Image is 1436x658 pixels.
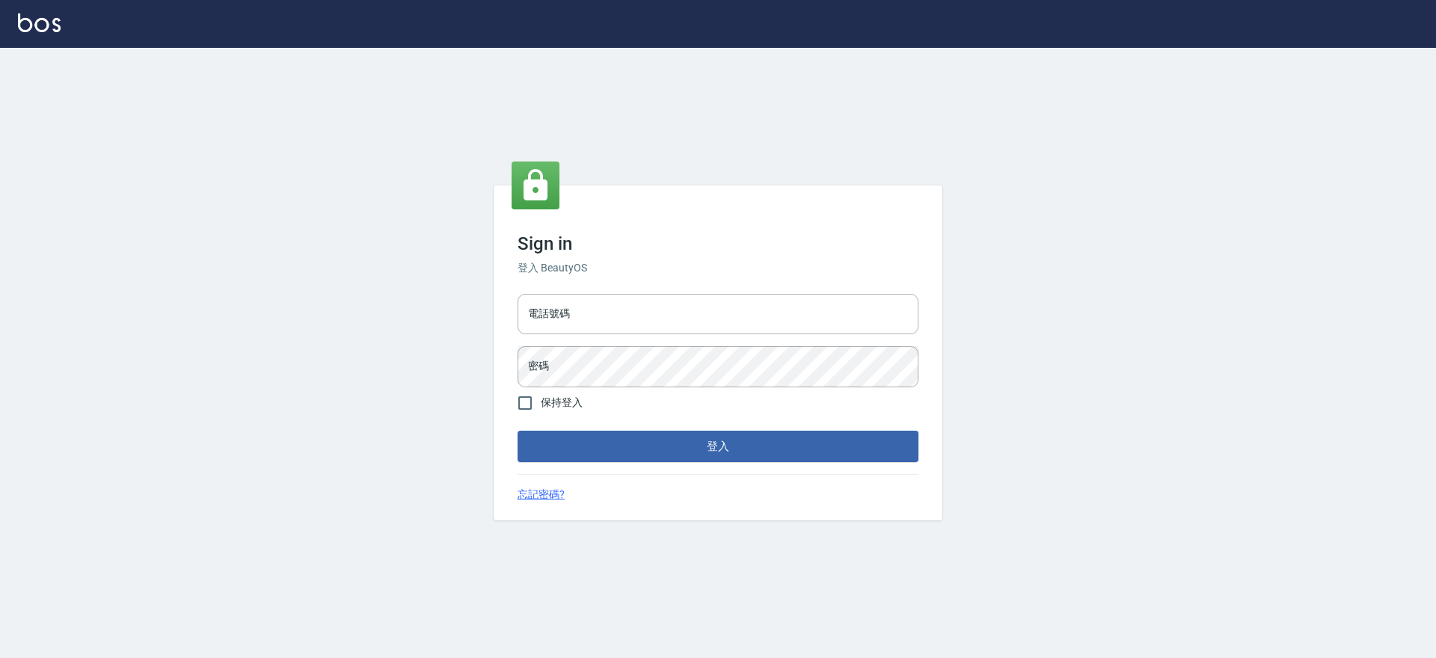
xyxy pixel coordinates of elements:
[18,13,61,32] img: Logo
[518,260,918,276] h6: 登入 BeautyOS
[541,395,583,411] span: 保持登入
[518,487,565,502] a: 忘記密碼?
[518,431,918,462] button: 登入
[518,233,918,254] h3: Sign in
